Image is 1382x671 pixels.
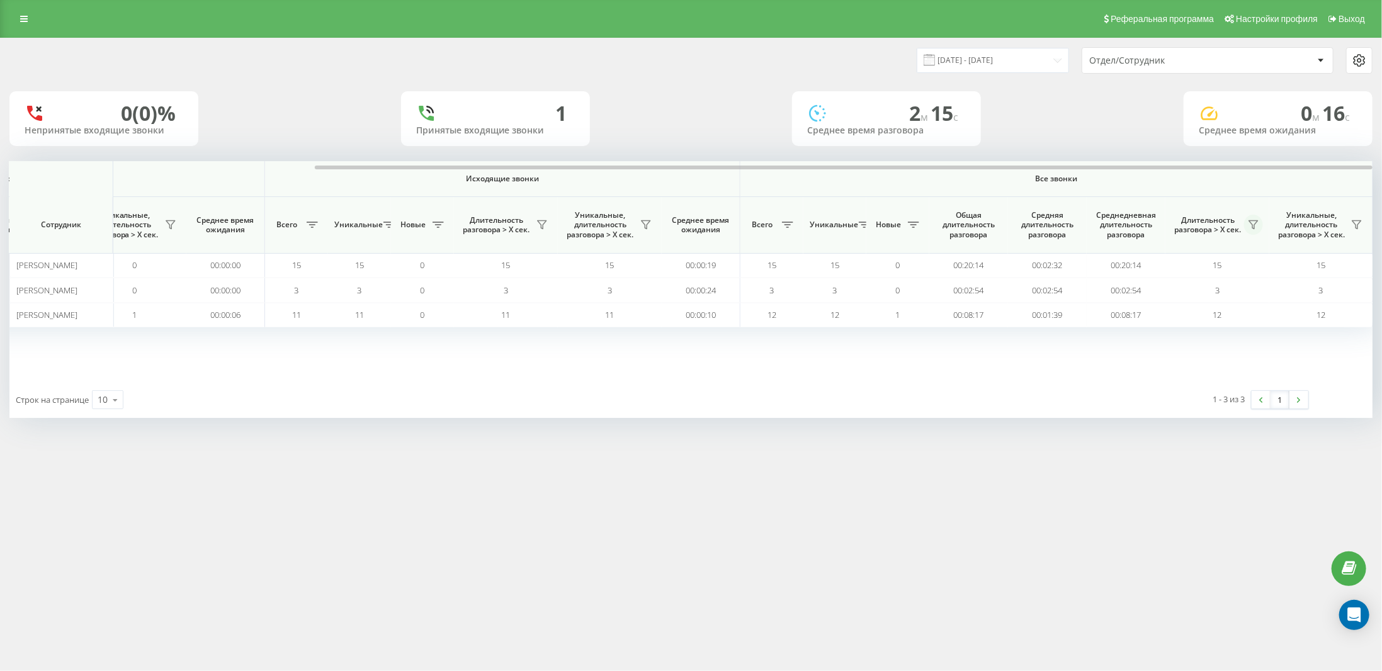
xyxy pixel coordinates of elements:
span: 12 [767,309,776,320]
span: Уникальные, длительность разговора > Х сек. [89,210,161,240]
span: 12 [1213,309,1222,320]
span: [PERSON_NAME] [16,285,77,296]
span: Новые [397,220,429,230]
td: 00:08:17 [1087,303,1165,327]
td: 00:00:24 [662,278,740,302]
div: Принятые входящие звонки [416,125,575,136]
td: 00:20:14 [929,253,1008,278]
td: 00:01:39 [1008,303,1087,327]
div: Отдел/Сотрудник [1089,55,1240,66]
span: 15 [606,259,615,271]
td: 00:08:17 [929,303,1008,327]
span: 16 [1322,99,1350,127]
span: Общая длительность разговора [939,210,999,240]
span: [PERSON_NAME] [16,309,77,320]
span: [PERSON_NAME] [16,259,77,271]
span: 15 [292,259,301,271]
span: 15 [931,99,958,127]
span: 3 [770,285,774,296]
span: Строк на странице [16,394,89,405]
span: 0 [421,285,425,296]
span: Уникальные [334,220,380,230]
span: Настройки профиля [1236,14,1318,24]
span: 3 [833,285,837,296]
a: 1 [1271,391,1289,409]
div: 0 (0)% [121,101,176,125]
span: Всего [271,220,303,230]
span: 15 [502,259,511,271]
span: Среднее время ожидания [196,215,255,235]
td: 00:02:54 [1087,278,1165,302]
span: 3 [295,285,299,296]
span: Выход [1339,14,1365,24]
span: м [920,110,931,124]
span: Всего [747,220,778,230]
span: Средняя длительность разговора [1017,210,1077,240]
span: Все звонки [778,174,1335,184]
div: Среднее время разговора [807,125,966,136]
td: 00:00:10 [662,303,740,327]
span: 15 [1213,259,1222,271]
span: Длительность разговора > Х сек. [460,215,533,235]
td: 00:00:06 [186,303,265,327]
span: 12 [830,309,839,320]
td: 00:02:32 [1008,253,1087,278]
span: Уникальные, длительность разговора > Х сек. [564,210,637,240]
div: 1 [556,101,567,125]
span: 12 [1317,309,1325,320]
span: 11 [606,309,615,320]
span: 3 [504,285,508,296]
div: 1 - 3 из 3 [1213,393,1245,405]
td: 00:02:54 [1008,278,1087,302]
span: 3 [1215,285,1220,296]
span: 15 [355,259,364,271]
div: 10 [98,393,108,406]
td: 00:00:00 [186,278,265,302]
span: 11 [292,309,301,320]
span: 3 [1319,285,1323,296]
div: Непринятые входящие звонки [25,125,183,136]
span: 0 [896,285,900,296]
span: 15 [767,259,776,271]
span: Среднедневная длительность разговора [1096,210,1156,240]
span: 11 [502,309,511,320]
td: 00:02:54 [929,278,1008,302]
span: 0 [1301,99,1322,127]
span: м [1312,110,1322,124]
span: Среднее время ожидания [671,215,730,235]
span: 0 [421,259,425,271]
span: Сотрудник [20,220,102,230]
span: 0 [421,309,425,320]
span: Новые [873,220,904,230]
div: Среднее время ожидания [1199,125,1357,136]
span: 0 [132,259,137,271]
span: 3 [358,285,362,296]
span: 0 [132,285,137,296]
span: 3 [608,285,612,296]
span: 11 [355,309,364,320]
td: 00:00:00 [186,253,265,278]
span: 0 [896,259,900,271]
span: Длительность разговора > Х сек. [1172,215,1244,235]
div: Open Intercom Messenger [1339,600,1369,630]
td: 00:00:19 [662,253,740,278]
span: Исходящие звонки [295,174,711,184]
span: 1 [132,309,137,320]
span: Уникальные, длительность разговора > Х сек. [1276,210,1347,240]
span: 2 [909,99,931,127]
span: c [1345,110,1350,124]
span: 15 [1317,259,1325,271]
span: 1 [896,309,900,320]
span: c [953,110,958,124]
span: Реферальная программа [1111,14,1214,24]
span: Уникальные [810,220,855,230]
span: 15 [830,259,839,271]
td: 00:20:14 [1087,253,1165,278]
